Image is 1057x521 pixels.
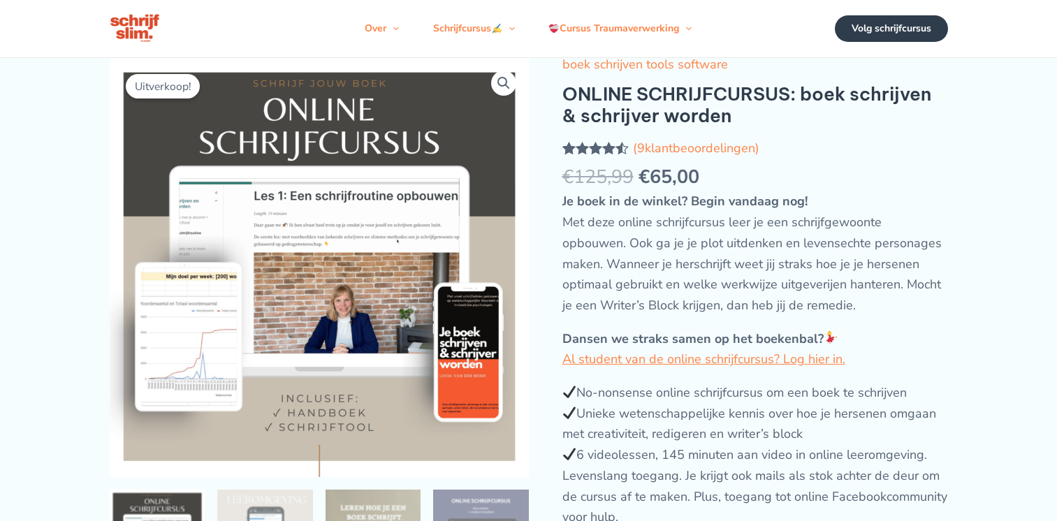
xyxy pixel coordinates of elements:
span: Menu schakelen [502,8,515,50]
span: 9 [562,142,569,173]
span: € [639,164,650,190]
img: ✔️ [563,406,576,419]
strong: Dansen we straks samen op het boekenbal? [562,330,838,347]
h1: ONLINE SCHRIJFCURSUS: boek schrijven & schrijver worden [562,83,948,126]
img: schrijfcursus schrijfslim academy [110,13,161,45]
a: OverMenu schakelen [348,8,416,50]
img: ✔️ [563,386,576,398]
strong: Je boek in de winkel? Begin vandaag nog! [562,193,808,210]
img: ❤️‍🩹 [549,24,559,34]
img: 💃 [824,331,837,344]
span: Uitverkoop! [126,74,200,98]
span: Gewaardeerd op 5 gebaseerd op klantbeoordelingen [562,142,622,223]
a: Volg schrijfcursus [835,15,948,42]
bdi: 65,00 [639,164,699,190]
a: (9klantbeoordelingen) [633,140,759,156]
img: ✍️ [492,24,502,34]
nav: Navigatie op de site: Menu [348,8,708,50]
img: ✔️ [563,448,576,460]
a: boek schrijven tools software [562,56,728,73]
span: Menu schakelen [679,8,692,50]
span: Menu schakelen [386,8,399,50]
bdi: 125,99 [562,164,634,190]
span: 9 [637,140,645,156]
span: € [562,164,574,190]
a: Cursus TraumaverwerkingMenu schakelen [532,8,708,50]
a: Afbeeldinggalerij in volledig scherm bekijken [491,71,516,96]
p: Met deze online schrijfcursus leer je een schrijfgewoonte opbouwen. Ook ga je je plot uitdenken e... [562,191,948,316]
a: Al student van de online schrijfcursus? Log hier in. [562,351,845,367]
a: SchrijfcursusMenu schakelen [416,8,532,50]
